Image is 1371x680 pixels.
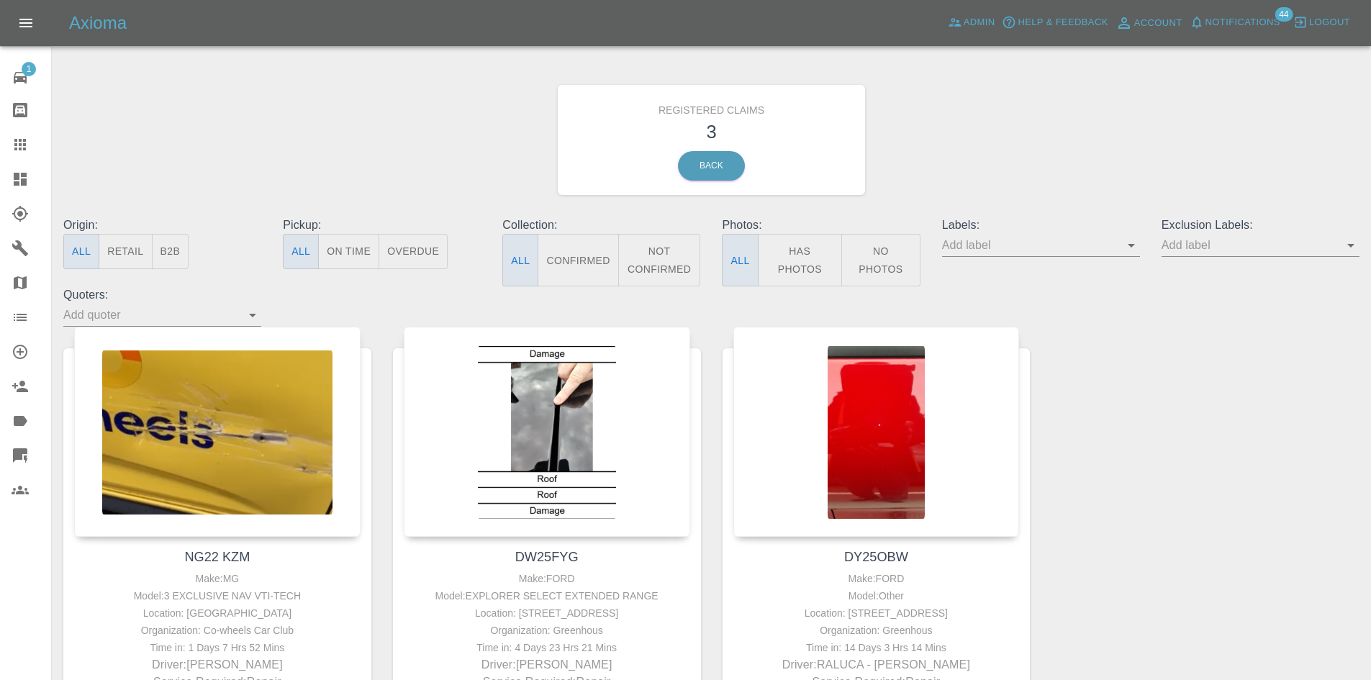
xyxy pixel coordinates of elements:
[1162,234,1338,256] input: Add label
[63,286,261,304] p: Quoters:
[9,6,43,40] button: Open drawer
[63,234,99,269] button: All
[63,304,240,326] input: Add quoter
[678,151,745,181] a: Back
[502,217,700,234] p: Collection:
[942,217,1140,234] p: Labels:
[1112,12,1186,35] a: Account
[1018,14,1108,31] span: Help & Feedback
[407,587,687,604] div: Model: EXPLORER SELECT EXTENDED RANGE
[758,234,843,286] button: Has Photos
[1121,235,1141,255] button: Open
[379,234,448,269] button: Overdue
[998,12,1111,34] button: Help & Feedback
[569,118,855,145] h3: 3
[283,217,481,234] p: Pickup:
[1309,14,1350,31] span: Logout
[569,96,855,118] h6: Registered Claims
[538,234,618,286] button: Confirmed
[1186,12,1284,34] button: Notifications
[78,587,357,604] div: Model: 3 EXCLUSIVE NAV VTI-TECH
[722,217,920,234] p: Photos:
[78,622,357,639] div: Organization: Co-wheels Car Club
[737,639,1016,656] div: Time in: 14 Days 3 Hrs 14 Mins
[1162,217,1359,234] p: Exclusion Labels:
[99,234,152,269] button: Retail
[243,305,263,325] button: Open
[407,604,687,622] div: Location: [STREET_ADDRESS]
[1134,15,1182,32] span: Account
[283,234,319,269] button: All
[1275,7,1293,22] span: 44
[737,604,1016,622] div: Location: [STREET_ADDRESS]
[407,570,687,587] div: Make: FORD
[78,570,357,587] div: Make: MG
[942,234,1118,256] input: Add label
[737,587,1016,604] div: Model: Other
[841,234,920,286] button: No Photos
[737,570,1016,587] div: Make: FORD
[515,550,579,564] a: DW25FYG
[1205,14,1280,31] span: Notifications
[737,656,1016,674] p: Driver: RALUCA - [PERSON_NAME]
[1290,12,1354,34] button: Logout
[964,14,995,31] span: Admin
[502,234,538,286] button: All
[407,622,687,639] div: Organization: Greenhous
[318,234,379,269] button: On Time
[69,12,127,35] h5: Axioma
[152,234,189,269] button: B2B
[78,604,357,622] div: Location: [GEOGRAPHIC_DATA]
[722,234,758,286] button: All
[78,639,357,656] div: Time in: 1 Days 7 Hrs 52 Mins
[184,550,250,564] a: NG22 KZM
[844,550,908,564] a: DY25OBW
[1341,235,1361,255] button: Open
[944,12,999,34] a: Admin
[78,656,357,674] p: Driver: [PERSON_NAME]
[63,217,261,234] p: Origin:
[407,639,687,656] div: Time in: 4 Days 23 Hrs 21 Mins
[737,622,1016,639] div: Organization: Greenhous
[22,62,36,76] span: 1
[618,234,701,286] button: Not Confirmed
[407,656,687,674] p: Driver: [PERSON_NAME]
